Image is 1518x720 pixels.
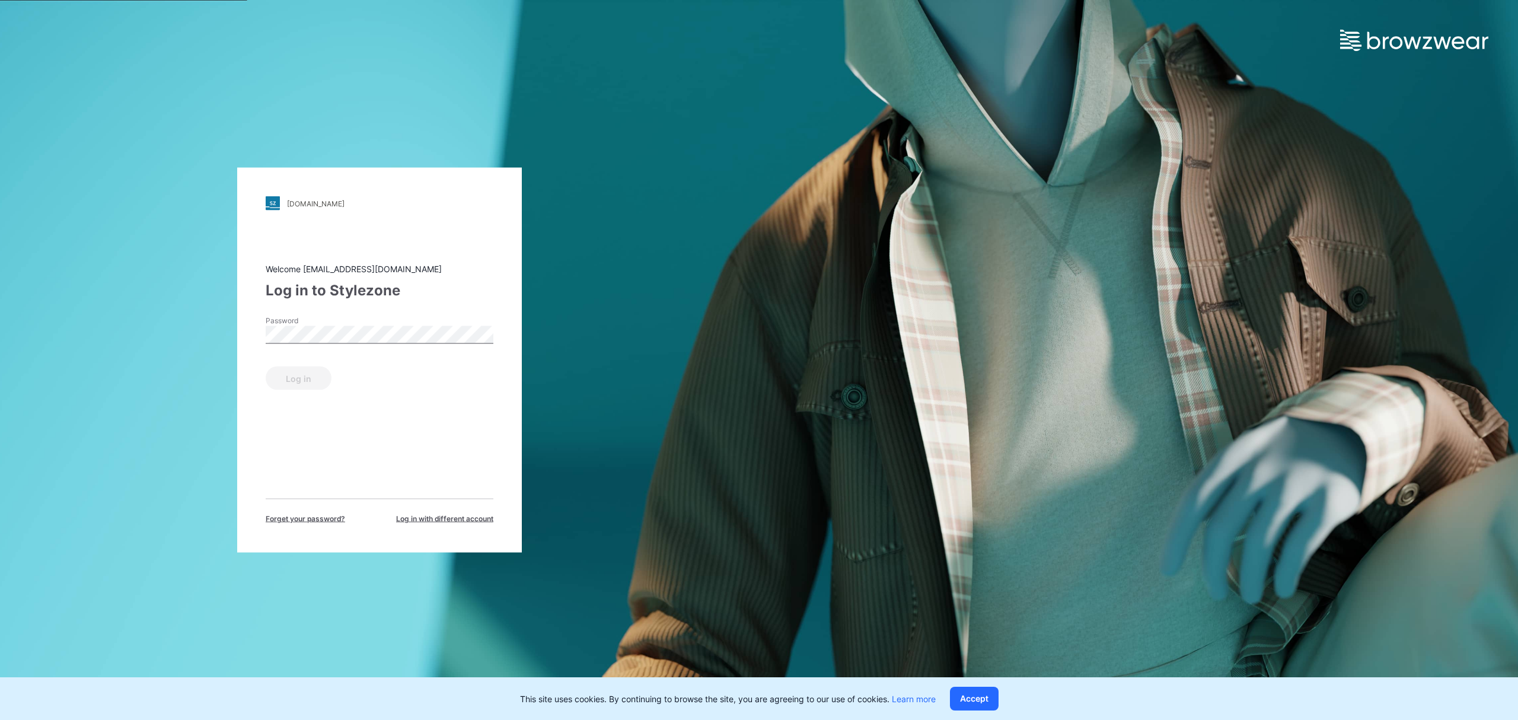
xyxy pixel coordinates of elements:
a: [DOMAIN_NAME] [266,196,493,211]
label: Password [266,316,349,326]
img: stylezone-logo.562084cfcfab977791bfbf7441f1a819.svg [266,196,280,211]
a: Learn more [892,694,936,704]
span: Forget your password? [266,514,345,524]
p: This site uses cookies. By continuing to browse the site, you are agreeing to our use of cookies. [520,693,936,705]
div: Welcome [EMAIL_ADDRESS][DOMAIN_NAME] [266,263,493,275]
div: [DOMAIN_NAME] [287,199,345,208]
img: browzwear-logo.e42bd6dac1945053ebaf764b6aa21510.svg [1340,30,1488,51]
div: Log in to Stylezone [266,280,493,301]
span: Log in with different account [396,514,493,524]
button: Accept [950,687,999,711]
